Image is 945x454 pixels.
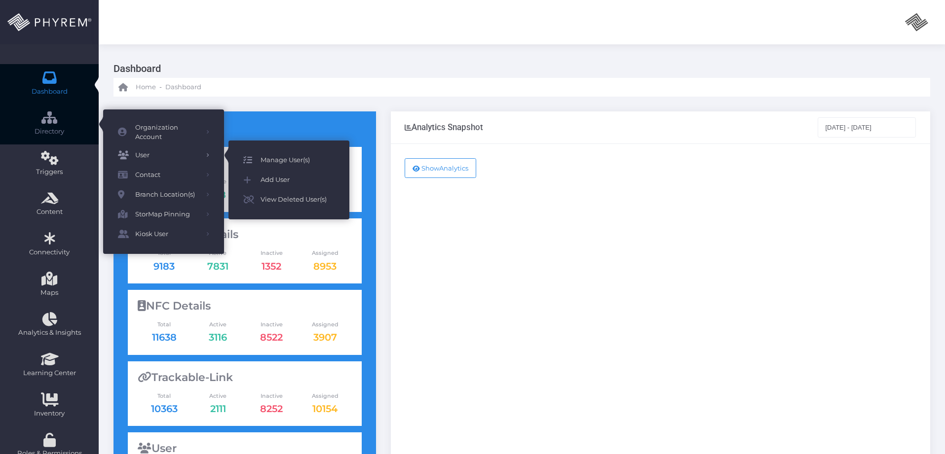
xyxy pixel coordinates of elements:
[207,260,228,272] a: 7831
[135,228,199,241] span: Kiosk User
[165,82,201,92] span: Dashboard
[245,249,299,257] span: Inactive
[40,288,58,298] span: Maps
[138,300,352,313] div: NFC Details
[260,403,283,415] a: 8252
[135,169,199,181] span: Contact
[245,320,299,329] span: Inactive
[135,123,199,142] span: Organization Account
[6,409,92,419] span: Inventory
[191,392,245,400] span: Active
[298,320,352,329] span: Assigned
[32,87,68,97] span: Dashboard
[313,260,337,272] a: 8953
[6,207,92,217] span: Content
[6,247,92,257] span: Connectivity
[262,260,281,272] a: 1352
[165,78,201,97] a: Dashboard
[152,331,177,343] a: 11638
[405,158,476,178] button: ShowAnalytics
[191,320,245,329] span: Active
[260,331,283,343] a: 8522
[135,149,199,162] span: User
[103,165,224,185] a: Contact
[138,371,352,384] div: Trackable-Link
[135,208,199,221] span: StorMap Pinning
[136,82,156,92] span: Home
[298,392,352,400] span: Assigned
[103,205,224,224] a: StorMap Pinning
[138,320,191,329] span: Total
[245,392,299,400] span: Inactive
[138,228,352,241] div: QR-Code Details
[151,403,178,415] a: 10363
[135,188,199,201] span: Branch Location(s)
[6,167,92,177] span: Triggers
[113,59,923,78] h3: Dashboard
[818,117,916,137] input: Select Date Range
[103,119,224,145] a: Organization Account
[103,224,224,244] a: Kiosk User
[228,150,349,170] a: Manage User(s)
[103,145,224,165] a: User
[421,164,439,172] span: Show
[158,82,163,92] li: -
[6,127,92,137] span: Directory
[6,368,92,378] span: Learning Center
[261,193,335,206] span: View Deleted User(s)
[228,170,349,190] a: Add User
[228,190,349,210] a: View Deleted User(s)
[138,392,191,400] span: Total
[153,260,175,272] a: 9183
[298,249,352,257] span: Assigned
[261,174,335,186] span: Add User
[103,185,224,205] a: Branch Location(s)
[313,331,337,343] a: 3907
[6,328,92,338] span: Analytics & Insights
[209,331,227,343] a: 3116
[405,122,483,132] div: Analytics Snapshot
[312,403,338,415] a: 10154
[261,154,335,167] span: Manage User(s)
[210,403,226,415] a: 2111
[118,78,156,97] a: Home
